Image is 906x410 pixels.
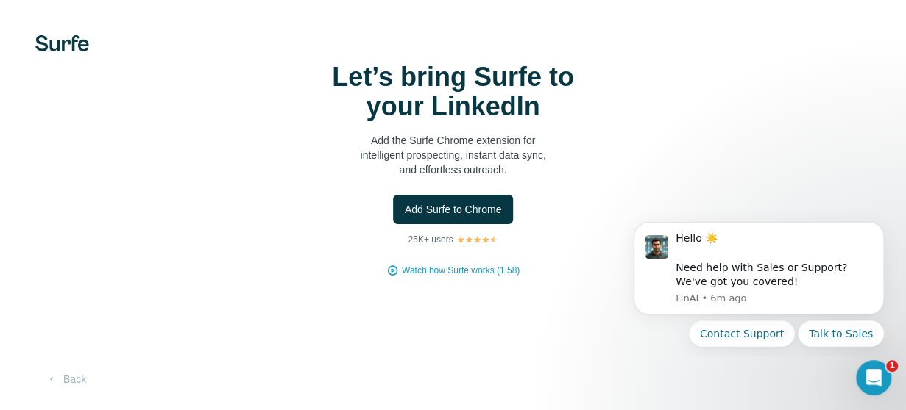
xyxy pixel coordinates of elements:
[35,35,89,51] img: Surfe's logo
[886,360,898,372] span: 1
[612,210,906,356] iframe: Intercom notifications message
[402,264,520,277] button: Watch how Surfe works (1:58)
[408,233,453,246] p: 25K+ users
[405,202,502,217] span: Add Surfe to Chrome
[306,62,601,121] h1: Let’s bring Surfe to your LinkedIn
[393,195,514,224] button: Add Surfe to Chrome
[306,133,601,177] p: Add the Surfe Chrome extension for intelligent prospecting, instant data sync, and effortless out...
[35,366,96,392] button: Back
[856,360,891,395] iframe: Intercom live chat
[456,235,498,244] img: Rating Stars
